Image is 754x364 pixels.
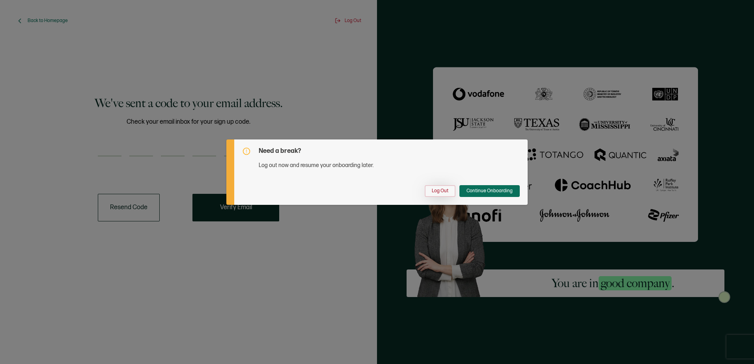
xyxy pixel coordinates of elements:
[259,147,520,155] h5: Need a break?
[425,185,455,197] button: Log Out
[259,155,520,169] p: Log out now and resume your onboarding later.
[467,189,513,193] span: Continue Onboarding
[226,139,528,205] div: dialog
[432,189,448,193] span: Log Out
[459,185,520,197] button: Continue Onboarding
